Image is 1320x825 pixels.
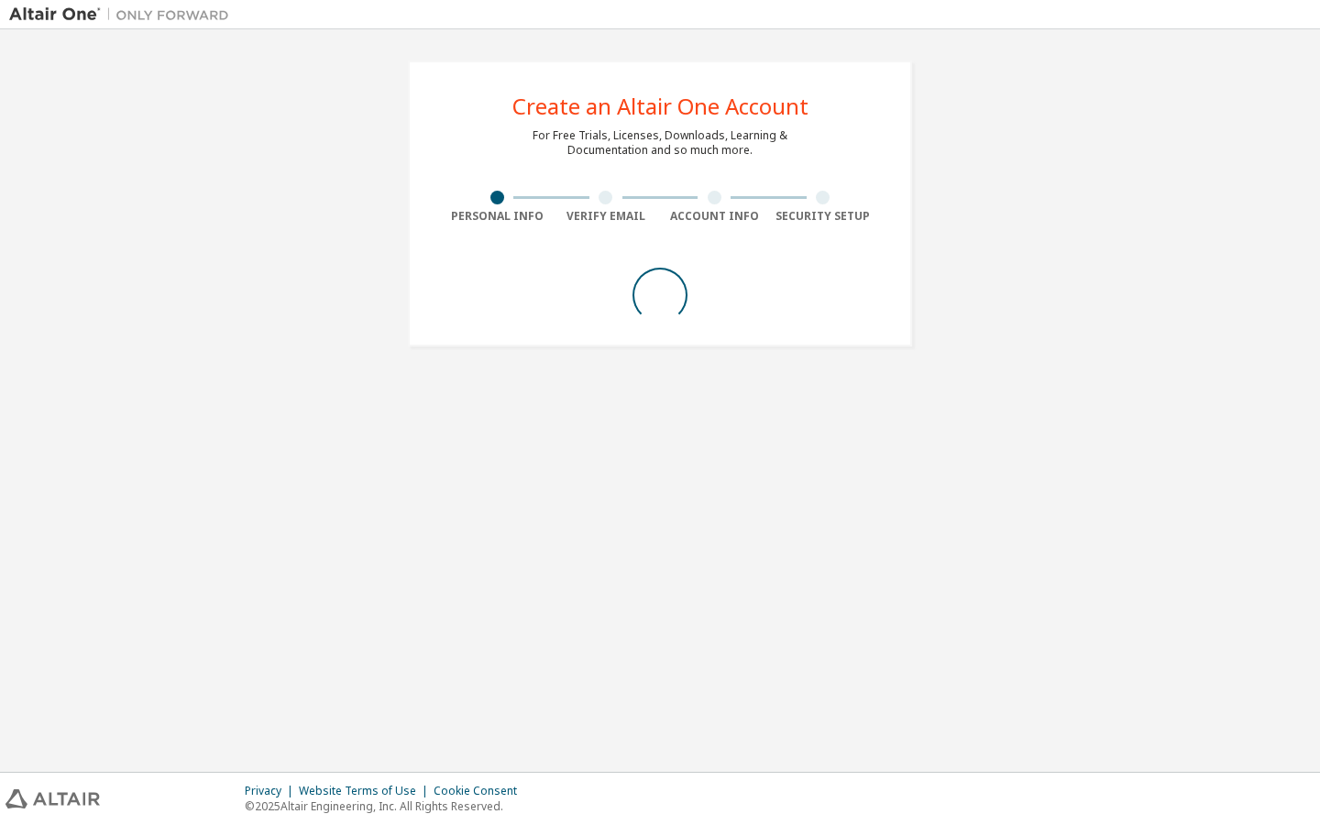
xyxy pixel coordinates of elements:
[769,209,878,224] div: Security Setup
[299,784,434,798] div: Website Terms of Use
[9,5,238,24] img: Altair One
[552,209,661,224] div: Verify Email
[533,128,787,158] div: For Free Trials, Licenses, Downloads, Learning & Documentation and so much more.
[434,784,528,798] div: Cookie Consent
[245,784,299,798] div: Privacy
[245,798,528,814] p: © 2025 Altair Engineering, Inc. All Rights Reserved.
[443,209,552,224] div: Personal Info
[660,209,769,224] div: Account Info
[512,95,808,117] div: Create an Altair One Account
[5,789,100,808] img: altair_logo.svg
